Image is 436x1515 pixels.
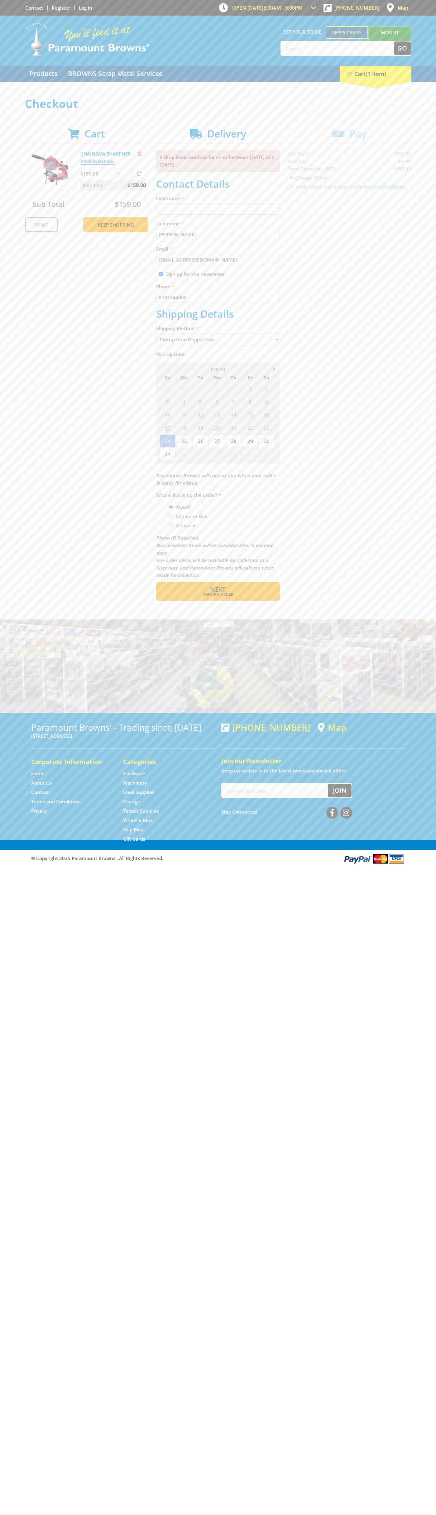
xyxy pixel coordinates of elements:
span: 25 [176,435,192,447]
input: Search [281,41,394,55]
h5: Join our Newsletter [221,757,405,765]
span: $159.00 [115,199,141,209]
input: Please select who will pick up the order. [169,514,173,518]
span: 31 [226,382,242,395]
p: $159.00 [80,170,114,177]
input: Please select who will pick up the order. [169,505,173,509]
span: 11 [176,408,192,421]
a: Go to the Products page [25,66,62,82]
a: Go to the Privacy page [31,808,47,814]
span: OPEN [DATE] [232,4,303,11]
label: Myself [174,502,193,512]
span: Confirm order [170,593,266,596]
h2: Contact Details [156,178,280,190]
a: Go to the Contact page [25,5,43,11]
span: Cart [84,127,105,140]
img: CHAINSAW SHARPNER PROFESSIONAL [31,150,68,187]
span: Set your store [280,26,325,37]
span: 24 [160,435,175,447]
a: Keep Shopping [83,217,148,232]
h1: Checkout [25,98,411,110]
button: Go [394,41,411,55]
label: Last name [156,220,280,227]
label: A Courier [174,520,199,531]
span: 3 [160,395,175,408]
span: 19 [193,421,208,434]
a: Remove from cart [137,151,141,157]
label: Someone Else [174,511,209,522]
span: 1 [242,382,258,395]
span: 3 [209,448,225,460]
span: Tu [193,373,208,382]
h5: Corporate Information [31,757,111,766]
span: 18 [176,421,192,434]
div: [PHONE_NUMBER] [221,722,310,732]
a: Go to the Skip Bins page [123,826,143,833]
span: 5 [242,448,258,460]
input: Your email address [222,784,328,797]
input: Please select who will pick up the order. [169,523,173,527]
span: 14 [226,408,242,421]
button: Next Confirm order [156,582,280,601]
span: 17 [160,421,175,434]
label: Shipping Method [156,325,280,332]
span: 13 [209,408,225,421]
span: 21 [226,421,242,434]
select: Please select a shipping method. [156,334,280,345]
label: First name [156,195,280,202]
h3: Paramount Browns' - Trading since [DATE] [31,722,215,732]
a: Go to the Wheelie Bins page [123,817,152,824]
span: 8:00am - 5:00pm [263,4,303,11]
em: Photo ID Required. Non-preorder items will be available after 5 working days Pre-order items will... [156,535,274,578]
img: Paramount Browns' [25,22,150,56]
span: We [209,373,225,382]
span: 29 [242,435,258,447]
span: 2 [259,382,275,395]
span: Sub Total [32,199,65,209]
span: 29 [193,382,208,395]
span: 31 [160,448,175,460]
span: 2 [193,448,208,460]
em: Paramount Browns will contact you when your order is ready for pickup [156,472,275,486]
a: Go to the Terms and Conditions page [31,798,80,805]
span: 16 [259,408,275,421]
div: Stay Connected [221,804,352,819]
span: 26 [193,435,208,447]
div: Cart [340,66,411,82]
label: Sign up for the newsletter [166,271,225,277]
span: $159.00 [127,180,146,190]
p: Keep up to date with the latest news and special offers. [221,767,405,774]
div: ® Copyright 2025 Paramount Browns'. All Rights Reserved. [25,853,411,864]
span: 30 [209,382,225,395]
label: Pick Up Date [156,350,280,358]
a: Go to the Hardware page [123,770,145,777]
input: Please enter your first name. [156,204,280,215]
span: 9 [259,395,275,408]
p: [STREET_ADDRESS] [31,732,215,740]
a: Go to the Storage page [123,798,140,805]
a: Log in [79,5,92,11]
span: 27 [160,382,175,395]
span: Delivery [207,127,246,140]
input: Please enter your telephone number. [156,292,280,303]
a: Go to the Contact page [31,789,49,796]
span: 30 [259,435,275,447]
img: PayPal, Mastercard, Visa accepted [343,853,405,864]
span: 20 [209,421,225,434]
h2: Shipping Details [156,308,280,320]
span: 1 [176,448,192,460]
button: Join [328,784,352,797]
span: 22 [242,421,258,434]
h5: Categories [123,757,203,766]
span: 8 [242,395,258,408]
span: [DATE] [211,366,225,373]
span: 28 [226,435,242,447]
span: Th [226,373,242,382]
a: View a map of Gepps Cross location [318,722,346,733]
p: Pickup Date needs to be on or between [DATE] and [DATE] [156,150,280,172]
a: Go to the BROWNS Scrap Metal Services page [63,66,167,82]
a: Go to the About Us page [31,780,52,786]
label: Phone [156,283,280,290]
span: 12 [193,408,208,421]
input: Please enter your email address. [156,254,280,265]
